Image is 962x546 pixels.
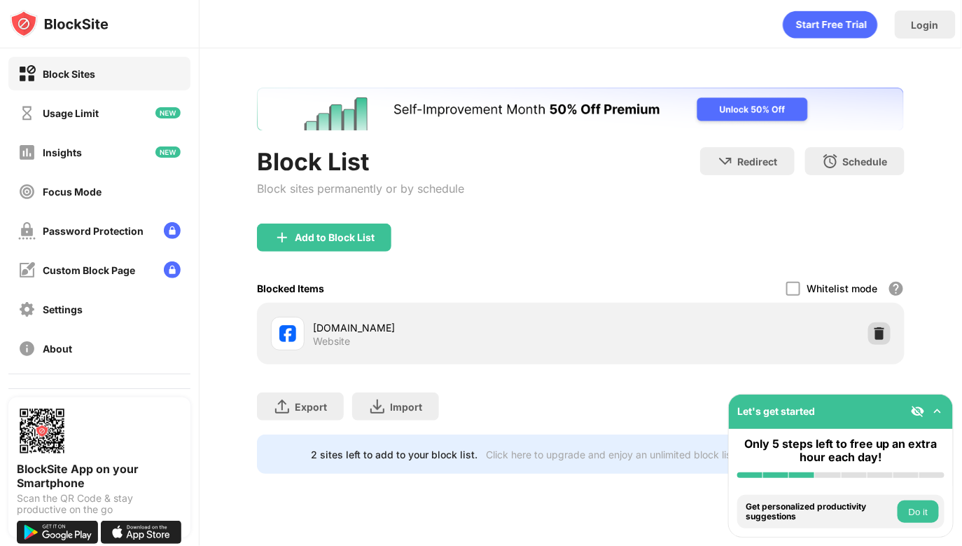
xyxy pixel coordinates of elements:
[155,146,181,158] img: new-icon.svg
[257,182,464,196] div: Block sites permanently or by schedule
[18,183,36,200] img: focus-off.svg
[257,88,904,130] iframe: Banner
[312,449,478,460] div: 2 sites left to add to your block list.
[807,282,878,294] div: Whitelist mode
[18,340,36,357] img: about-off.svg
[43,146,82,158] div: Insights
[43,343,72,355] div: About
[18,104,36,122] img: time-usage-off.svg
[17,493,182,515] div: Scan the QR Code & stay productive on the go
[18,301,36,318] img: settings-off.svg
[930,404,944,418] img: omni-setup-toggle.svg
[313,320,580,335] div: [DOMAIN_NAME]
[257,147,464,176] div: Block List
[155,107,181,118] img: new-icon.svg
[295,401,327,413] div: Export
[164,222,181,239] img: lock-menu.svg
[737,437,944,464] div: Only 5 steps left to free up an extra hour each day!
[164,261,181,278] img: lock-menu.svg
[43,303,83,315] div: Settings
[746,502,894,522] div: Get personalized productivity suggestions
[17,406,67,456] img: options-page-qr-code.png
[295,232,375,243] div: Add to Block List
[43,186,102,198] div: Focus Mode
[911,404,925,418] img: eye-not-visible.svg
[390,401,422,413] div: Import
[43,107,99,119] div: Usage Limit
[18,65,36,83] img: block-on.svg
[17,521,98,544] img: get-it-on-google-play.svg
[18,261,36,279] img: customize-block-page-off.svg
[783,11,878,39] div: animation
[43,68,95,80] div: Block Sites
[43,264,135,276] div: Custom Block Page
[313,335,350,348] div: Website
[487,449,738,460] div: Click here to upgrade and enjoy an unlimited block list.
[17,462,182,490] div: BlockSite App on your Smartphone
[18,144,36,161] img: insights-off.svg
[898,500,939,523] button: Do it
[43,225,144,237] div: Password Protection
[257,282,324,294] div: Blocked Items
[101,521,182,544] img: download-on-the-app-store.svg
[737,405,815,417] div: Let's get started
[912,19,939,31] div: Login
[279,325,296,342] img: favicons
[843,156,888,168] div: Schedule
[18,222,36,240] img: password-protection-off.svg
[10,10,109,38] img: logo-blocksite.svg
[738,156,778,168] div: Redirect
